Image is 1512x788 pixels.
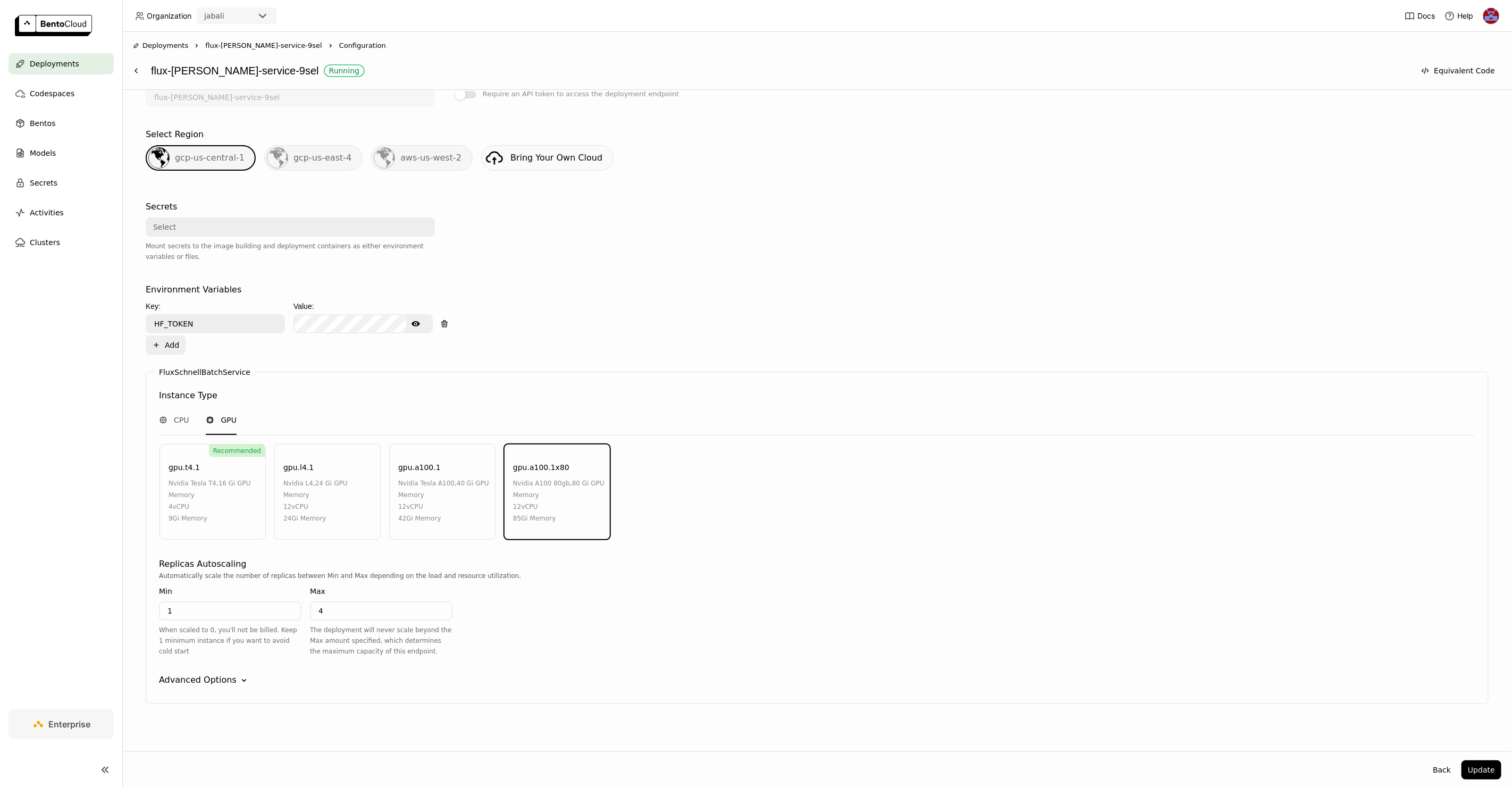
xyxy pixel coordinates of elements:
button: Equivalent Code [1415,61,1501,80]
span: Activities [30,206,64,219]
div: Advanced Options [159,674,237,686]
div: flux-[PERSON_NAME]-service-9sel [151,61,1409,81]
div: aws-us-west-2 [371,145,473,171]
div: Automatically scale the number of replicas between Min and Max depending on the load and resource... [159,571,1475,581]
div: gpu.a100.1x80 [513,462,569,473]
div: gcp-us-central-1 [146,145,256,171]
div: Min [159,585,172,597]
img: logo [15,15,92,36]
div: Help [1444,11,1473,21]
button: Update [1461,760,1501,779]
span: Help [1457,11,1473,21]
span: GPU [221,415,237,425]
a: Activities [9,202,114,223]
svg: Right [326,41,335,50]
svg: Plus [152,341,161,349]
svg: Right [192,41,201,50]
span: CPU [174,415,189,425]
svg: Down [239,675,249,686]
div: gpu.a100.1 [398,462,441,473]
div: jabali [204,11,224,21]
div: 12 vCPU [398,501,490,513]
button: Add [146,336,186,355]
nav: Breadcrumbs navigation [133,40,1501,51]
div: The deployment will never scale beyond the Max amount specified, which determines the maximum cap... [310,625,452,657]
div: Max [310,585,325,597]
a: Bentos [9,113,114,134]
div: , 80 Gi GPU Memory [513,477,604,501]
span: nvidia tesla t4 [169,480,216,487]
span: nvidia a100 80gb [513,480,570,487]
div: Secrets [146,200,177,213]
div: gpu.a100.1nvidia tesla a100,40 Gi GPU Memory12vCPU42Gi Memory [389,444,495,540]
div: Select [153,222,176,232]
span: Secrets [30,177,57,189]
span: flux-[PERSON_NAME]-service-9sel [205,40,322,51]
span: aws-us-west-2 [400,153,461,163]
a: Codespaces [9,83,114,104]
span: Codespaces [30,87,74,100]
a: Enterprise [9,709,114,739]
button: Show password text [406,315,425,332]
span: gcp-us-central-1 [175,153,245,163]
span: Deployments [30,57,79,70]
a: Deployments [9,53,114,74]
div: Replicas Autoscaling [159,558,247,571]
span: Clusters [30,236,60,249]
div: , 16 Gi GPU Memory [169,477,260,501]
div: gpu.a100.1x80nvidia a100 80gb,80 Gi GPU Memory12vCPU85Gi Memory [504,444,610,540]
div: Value: [293,300,433,312]
span: Organization [147,11,191,21]
span: Bentos [30,117,55,130]
img: Jhonatan Oliveira [1483,8,1499,24]
div: gpu.l4.1 [283,462,314,473]
div: Advanced Options [159,674,1475,686]
div: 12 vCPU [283,501,375,513]
div: , 40 Gi GPU Memory [398,477,490,501]
div: Recommended [209,445,265,457]
div: Require an API token to access the deployment endpoint [483,88,679,100]
div: Select Region [146,128,204,141]
input: Selected jabali. [225,11,226,22]
div: 24Gi Memory [283,513,375,524]
div: 9Gi Memory [169,513,260,524]
label: FluxSchnellBatchService [159,368,250,376]
div: 4 vCPU [169,501,260,513]
span: Bring Your Own Cloud [510,153,602,163]
div: , 24 Gi GPU Memory [283,477,375,501]
div: Instance Type [159,389,217,402]
div: Environment Variables [146,283,241,296]
div: Key: [146,300,285,312]
span: gcp-us-east-4 [293,153,351,163]
div: Deployments [133,40,188,51]
div: Mount secrets to the image building and deployment containers as either environment variables or ... [146,241,435,262]
a: Models [9,142,114,164]
div: Recommendedgpu.t4.1nvidia tesla t4,16 Gi GPU Memory4vCPU9Gi Memory [159,444,266,540]
span: nvidia tesla a100 [398,480,455,487]
a: Secrets [9,172,114,194]
div: When scaled to 0, you'll not be billed. Keep 1 minimum instance if you want to avoid cold start [159,625,301,657]
div: gpu.l4.1nvidia l4,24 Gi GPU Memory12vCPU24Gi Memory [274,444,381,540]
div: Running [329,66,359,75]
input: Key [147,315,284,332]
a: Clusters [9,232,114,253]
span: Deployments [142,40,188,51]
div: gcp-us-east-4 [264,145,363,171]
span: Enterprise [49,719,91,730]
button: Back [1426,760,1457,779]
span: Configuration [339,40,386,51]
div: 12 vCPU [513,501,604,513]
span: nvidia l4 [283,480,313,487]
a: Bring Your Own Cloud [481,145,614,171]
span: Models [30,147,56,160]
input: name of deployment (autogenerated if blank) [147,89,434,106]
a: Docs [1405,11,1435,21]
div: 42Gi Memory [398,513,490,524]
span: Docs [1417,11,1435,21]
svg: Show password text [411,320,420,328]
div: 85Gi Memory [513,513,604,524]
div: gpu.t4.1 [169,462,200,473]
